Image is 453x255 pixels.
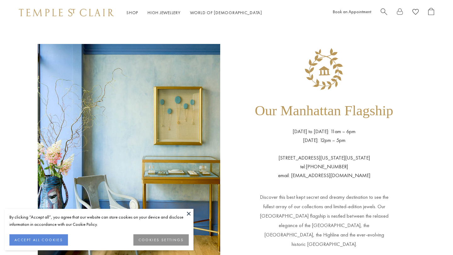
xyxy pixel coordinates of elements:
[293,127,355,145] p: [DATE] to [DATE]: 11am – 6pm [DATE]: 12pm – 5pm
[278,145,370,180] p: [STREET_ADDRESS][US_STATE][US_STATE] tel:[PHONE_NUMBER] email: [EMAIL_ADDRESS][DOMAIN_NAME]
[381,8,387,18] a: Search
[190,10,262,15] a: World of [DEMOGRAPHIC_DATA]World of [DEMOGRAPHIC_DATA]
[259,180,389,249] p: Discover this best kept secret and dreamy destination to see the fullest array of our collections...
[412,8,419,18] a: View Wishlist
[255,94,393,127] h1: Our Manhattan Flagship
[9,234,68,246] button: ACCEPT ALL COOKIES
[428,8,434,18] a: Open Shopping Bag
[126,10,138,15] a: ShopShop
[9,214,189,228] div: By clicking “Accept all”, you agree that our website can store cookies on your device and disclos...
[333,9,371,14] a: Book an Appointment
[133,234,189,246] button: COOKIES SETTINGS
[148,10,181,15] a: High JewelleryHigh Jewellery
[126,9,262,17] nav: Main navigation
[19,9,114,16] img: Temple St. Clair
[422,225,447,249] iframe: Gorgias live chat messenger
